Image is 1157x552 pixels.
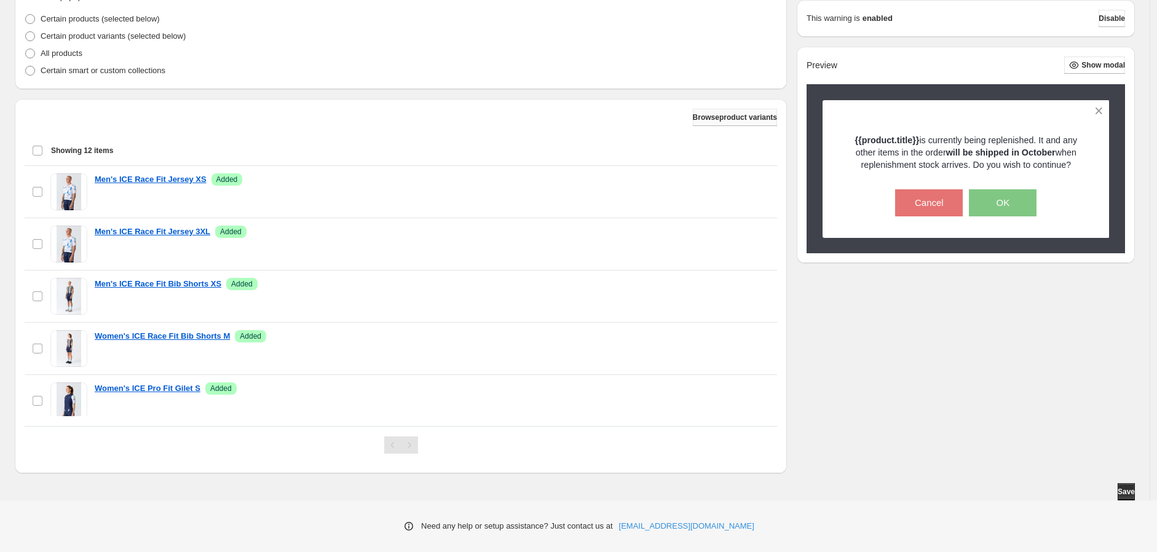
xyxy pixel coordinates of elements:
[216,175,238,184] span: Added
[1118,483,1135,500] button: Save
[95,278,221,290] a: Men's ICE Race Fit Bib Shorts XS
[384,436,418,454] nav: Pagination
[693,112,777,122] span: Browse product variants
[41,14,160,23] span: Certain products (selected below)
[41,31,186,41] span: Certain product variants (selected below)
[969,189,1037,216] button: OK
[95,173,207,186] a: Men's ICE Race Fit Jersey XS
[619,520,754,532] a: [EMAIL_ADDRESS][DOMAIN_NAME]
[240,331,261,341] span: Added
[220,227,242,237] span: Added
[807,60,837,71] h2: Preview
[95,226,210,238] a: Men's ICE Race Fit Jersey 3XL
[946,148,1056,157] strong: will be shipped in October
[1118,487,1135,497] span: Save
[1064,57,1125,74] button: Show modal
[51,146,113,156] span: Showing 12 items
[41,65,165,77] p: Certain smart or custom collections
[895,189,963,216] button: Cancel
[693,109,777,126] button: Browseproduct variants
[41,47,82,60] p: All products
[863,12,893,25] strong: enabled
[855,135,920,145] strong: {{product.title}}
[95,382,200,395] a: Women's ICE Pro Fit Gilet S
[807,12,860,25] p: This warning is
[210,384,232,393] span: Added
[95,330,230,342] a: Women's ICE Race Fit Bib Shorts M
[231,279,253,289] span: Added
[1081,60,1125,70] span: Show modal
[1099,10,1125,27] button: Disable
[1099,14,1125,23] span: Disable
[844,134,1088,171] p: is currently being replenished. It and any other items in the order when replenishment stock arri...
